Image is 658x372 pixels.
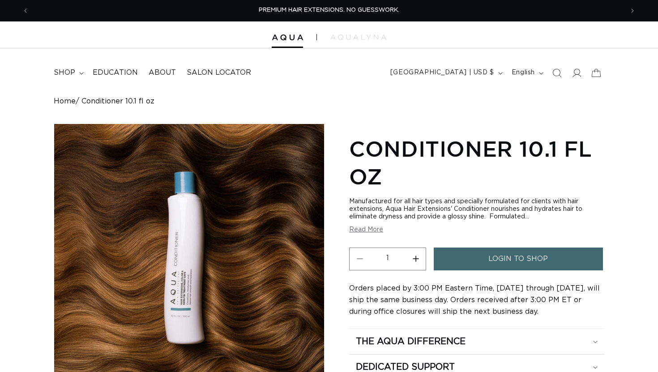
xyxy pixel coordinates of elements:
[349,135,604,191] h1: Conditioner 10.1 fl oz
[356,336,466,347] h2: The Aqua Difference
[16,2,35,19] button: Previous announcement
[390,68,494,77] span: [GEOGRAPHIC_DATA] | USD $
[488,248,548,270] span: login to shop
[259,7,399,13] span: PREMIUM HAIR EXTENSIONS. NO GUESSWORK.
[93,68,138,77] span: Education
[349,226,383,234] button: Read More
[512,68,535,77] span: English
[81,97,154,106] span: Conditioner 10.1 fl oz
[385,64,506,81] button: [GEOGRAPHIC_DATA] | USD $
[349,285,600,315] span: Orders placed by 3:00 PM Eastern Time, [DATE] through [DATE], will ship the same business day. Or...
[54,97,76,106] a: Home
[547,63,567,83] summary: Search
[143,63,181,83] a: About
[54,97,604,106] nav: breadcrumbs
[181,63,256,83] a: Salon Locator
[272,34,303,41] img: Aqua Hair Extensions
[48,63,87,83] summary: shop
[349,329,604,354] summary: The Aqua Difference
[623,2,642,19] button: Next announcement
[87,63,143,83] a: Education
[187,68,251,77] span: Salon Locator
[330,34,386,40] img: aqualyna.com
[506,64,547,81] button: English
[149,68,176,77] span: About
[349,198,604,221] div: Manufactured for all hair types and specially formulated for clients with hair extensions, Aqua H...
[54,68,75,77] span: shop
[434,248,603,270] a: login to shop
